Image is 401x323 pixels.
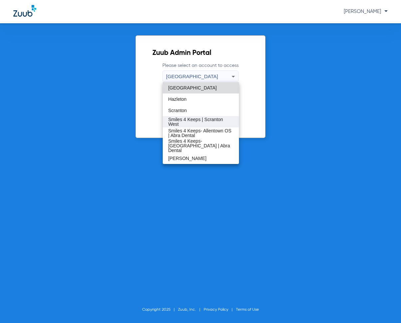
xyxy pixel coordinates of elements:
[168,108,187,113] span: Scranton
[168,156,206,161] span: [PERSON_NAME]
[168,97,186,101] span: Hazleton
[168,139,233,153] span: Smiles 4 Keeps- [GEOGRAPHIC_DATA] | Abra Dental
[168,117,233,126] span: Smiles 4 Keeps | Scranton West
[168,85,217,90] span: [GEOGRAPHIC_DATA]
[168,128,233,138] span: Smiles 4 Keeps- Allentown OS | Abra Dental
